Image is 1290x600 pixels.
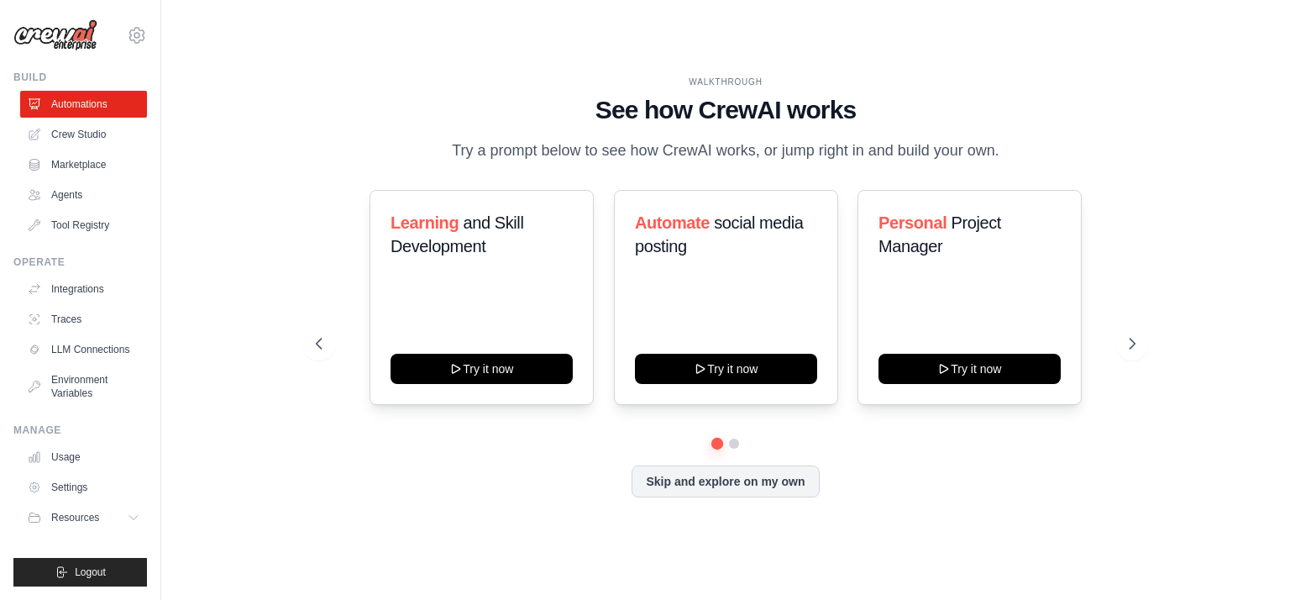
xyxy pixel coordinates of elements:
button: Try it now [878,354,1061,384]
a: Traces [20,306,147,333]
span: Resources [51,511,99,524]
a: Environment Variables [20,366,147,407]
p: Try a prompt below to see how CrewAI works, or jump right in and build your own. [443,139,1008,163]
button: Try it now [635,354,817,384]
button: Skip and explore on my own [632,466,819,497]
div: Operate [13,255,147,269]
a: Marketplace [20,151,147,178]
span: Logout [75,566,106,579]
a: Crew Studio [20,121,147,148]
div: Build [13,71,147,84]
div: WALKTHROUGH [316,76,1135,88]
button: Logout [13,558,147,587]
h1: See how CrewAI works [316,95,1135,125]
a: LLM Connections [20,336,147,363]
a: Tool Registry [20,212,147,239]
img: Logo [13,19,97,51]
button: Try it now [391,354,573,384]
a: Integrations [20,276,147,303]
a: Settings [20,474,147,501]
a: Usage [20,444,147,471]
span: Personal [878,213,947,232]
span: Learning [391,213,459,232]
button: Resources [20,504,147,531]
div: Manage [13,424,147,437]
a: Automations [20,91,147,118]
a: Agents [20,182,147,208]
span: Automate [635,213,710,232]
span: social media posting [635,213,804,255]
